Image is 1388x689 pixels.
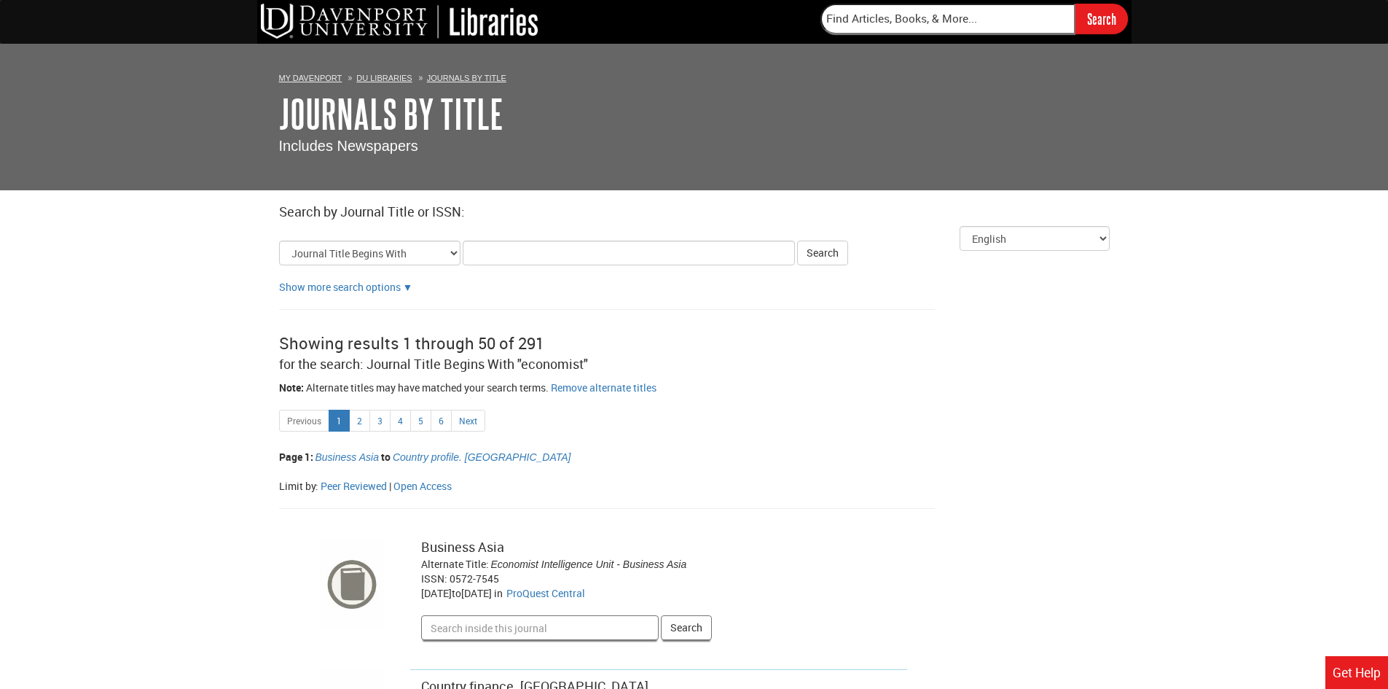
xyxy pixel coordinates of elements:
a: 2 [349,410,370,432]
input: Search inside this journal [421,615,659,640]
a: Journals By Title [427,74,506,82]
a: My Davenport [279,74,342,82]
div: ISSN: 0572-7545 [421,572,897,586]
a: Journals By Title [279,91,503,136]
div: [DATE] [DATE] [421,586,506,601]
span: | [389,479,391,493]
span: Showing results 1 through 50 of 291 [279,332,544,354]
ol: Breadcrumbs [279,70,1110,85]
span: Note: [279,381,304,394]
a: Filter by peer reviewed [321,479,387,493]
span: Page 1: [279,450,313,464]
img: cover image for: Business Asia [319,538,385,630]
a: Previous [279,410,329,432]
h2: Search by Journal Title or ISSN: [279,205,1110,219]
span: Business Asia [315,451,379,463]
a: 5 [410,410,431,432]
button: Search [797,241,848,265]
span: Country profile. [GEOGRAPHIC_DATA] [393,451,571,463]
button: Search [661,615,712,640]
span: in [494,586,503,600]
a: Filter by peer open access [393,479,452,493]
div: Business Asia [421,538,897,557]
span: for the search: Journal Title Begins With "economist" [279,355,588,373]
span: to [452,586,461,600]
label: Search inside this journal [421,531,422,532]
a: Show more search options [403,280,413,294]
span: Alternate Title: [421,557,489,571]
a: Get Help [1325,656,1388,689]
span: Limit by: [279,479,318,493]
a: Remove alternate titles [551,381,656,394]
a: 6 [431,410,452,432]
p: Includes Newspapers [279,136,1110,157]
a: 4 [390,410,411,432]
a: Next [451,410,485,432]
img: DU Libraries [261,4,538,39]
label: Search inside this journal [421,663,422,663]
a: Go to ProQuest Central [506,586,585,600]
input: Find Articles, Books, & More... [820,4,1075,34]
a: 3 [369,410,391,432]
a: DU Libraries [356,74,412,82]
span: Alternate titles may have matched your search terms. [306,381,549,394]
span: Economist Intelligence Unit - Business Asia [491,558,687,570]
a: 1 [329,410,350,432]
span: to [381,450,391,464]
input: Search [1075,4,1128,34]
a: Show more search options [279,280,401,294]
